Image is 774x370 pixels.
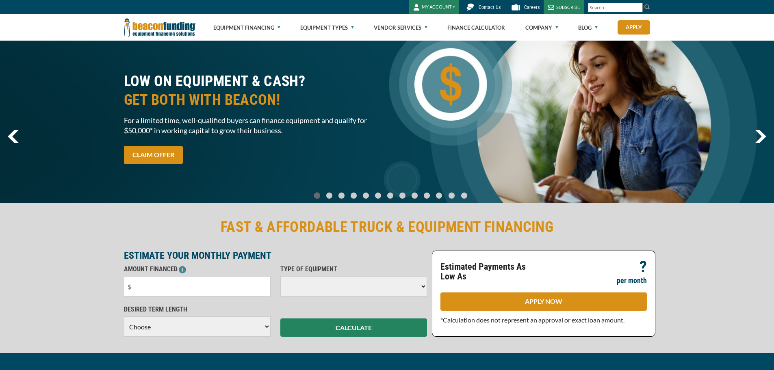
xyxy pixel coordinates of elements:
[525,15,558,41] a: Company
[124,72,382,109] h2: LOW ON EQUIPMENT & CASH?
[578,15,598,41] a: Blog
[124,264,271,274] p: AMOUNT FINANCED
[422,192,431,199] a: Go To Slide 9
[124,305,271,314] p: DESIRED TERM LENGTH
[280,318,427,337] button: CALCULATE
[124,276,271,296] input: $
[124,218,650,236] h2: FAST & AFFORDABLE TRUCK & EQUIPMENT FINANCING
[124,14,196,41] img: Beacon Funding Corporation logo
[361,192,371,199] a: Go To Slide 4
[447,192,457,199] a: Go To Slide 11
[349,192,358,199] a: Go To Slide 3
[124,115,382,136] span: For a limited time, well-qualified buyers can finance equipment and qualify for $50,000* in worki...
[8,130,19,143] img: Left Navigator
[124,146,183,164] a: CLAIM OFFER
[124,251,427,260] p: ESTIMATE YOUR MONTHLY PAYMENT
[213,15,280,41] a: Equipment Financing
[434,192,444,199] a: Go To Slide 10
[8,130,19,143] a: previous
[312,192,322,199] a: Go To Slide 0
[385,192,395,199] a: Go To Slide 6
[440,262,539,281] p: Estimated Payments As Low As
[440,292,647,311] a: APPLY NOW
[755,130,766,143] img: Right Navigator
[524,4,540,10] span: Careers
[124,91,382,109] span: GET BOTH WITH BEACON!
[634,4,641,11] a: Clear search text
[640,262,647,272] p: ?
[617,276,647,286] p: per month
[440,316,624,324] span: *Calculation does not represent an approval or exact loan amount.
[479,4,501,10] span: Contact Us
[644,4,650,10] img: Search
[397,192,407,199] a: Go To Slide 7
[447,15,505,41] a: Finance Calculator
[374,15,427,41] a: Vendor Services
[280,264,427,274] p: TYPE OF EQUIPMENT
[410,192,419,199] a: Go To Slide 8
[324,192,334,199] a: Go To Slide 1
[300,15,354,41] a: Equipment Types
[588,3,643,12] input: Search
[373,192,383,199] a: Go To Slide 5
[618,20,650,35] a: Apply
[336,192,346,199] a: Go To Slide 2
[755,130,766,143] a: next
[459,192,469,199] a: Go To Slide 12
